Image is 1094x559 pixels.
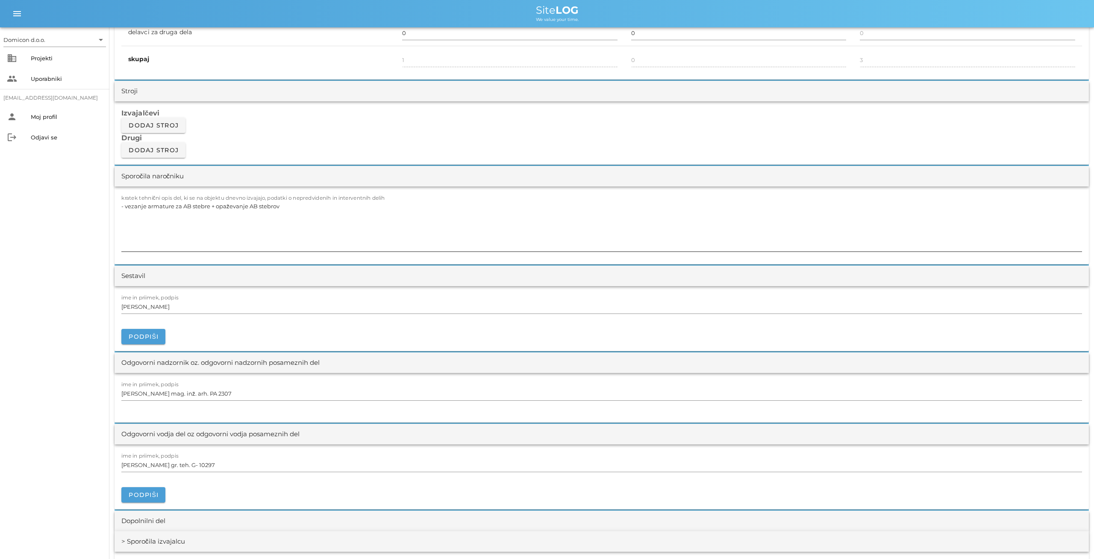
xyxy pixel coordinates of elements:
span: Podpiši [128,333,159,340]
h3: Izvajalčevi [121,108,1082,118]
i: people [7,74,17,84]
div: Odjavi se [31,134,103,141]
input: 0 [402,26,618,40]
i: person [7,112,17,122]
b: LOG [556,4,579,16]
div: Moj profil [31,113,103,120]
label: ime in priimek, podpis [121,453,179,459]
iframe: Chat Widget [1051,518,1094,559]
span: Site [536,4,579,16]
div: Dopolnilni del [121,516,165,526]
div: Odgovorni nadzornik oz. odgovorni nadzornih posameznih del [121,358,320,368]
div: Odgovorni vodja del oz odgovorni vodja posameznih del [121,429,300,439]
span: Dodaj stroj [128,146,179,154]
span: Dodaj stroj [128,121,179,129]
label: kratek tehnični opis del, ki se na objektu dnevno izvajajo, podatki o nepredvidenih in interventn... [121,195,385,201]
i: arrow_drop_down [96,35,106,45]
b: skupaj [128,55,150,63]
input: 0 [860,26,1075,40]
div: Domicon d.o.o. [3,36,45,44]
div: Uporabniki [31,75,103,82]
div: Domicon d.o.o. [3,33,106,47]
button: Podpiši [121,487,165,503]
div: Sporočila naročniku [121,172,184,181]
label: ime in priimek, podpis [121,382,179,388]
div: Sestavil [121,271,145,281]
button: Dodaj stroj [121,118,185,133]
td: delavci za druga dela [121,19,395,46]
div: > Sporočila izvajalcu [121,537,185,547]
label: ime in priimek, podpis [121,295,179,301]
input: 0 [631,26,847,40]
div: Pripomoček za klepet [1051,518,1094,559]
i: business [7,53,17,63]
span: Podpiši [128,491,159,499]
h3: Drugi [121,133,1082,142]
button: Dodaj stroj [121,142,185,158]
i: logout [7,132,17,142]
button: Podpiši [121,329,165,344]
i: menu [12,9,22,19]
span: We value your time. [536,17,579,22]
div: Stroji [121,86,138,96]
div: Projekti [31,55,103,62]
